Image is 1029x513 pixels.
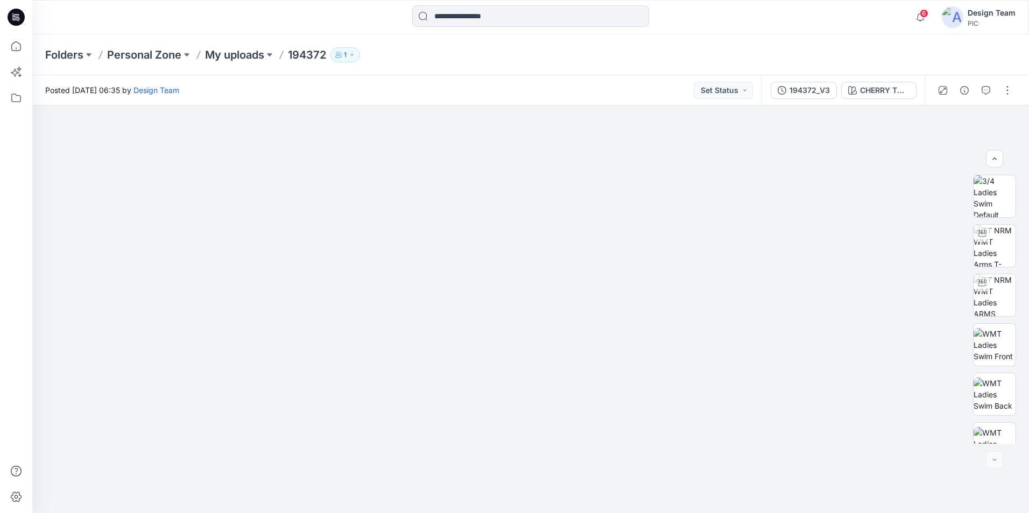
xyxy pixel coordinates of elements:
div: CHERRY TOMATO_DELICATE PINK [860,84,910,96]
div: 194372_V3 [790,84,830,96]
img: WMT Ladies Swim Front [974,328,1016,362]
span: Posted [DATE] 06:35 by [45,84,179,96]
div: Design Team [968,6,1016,19]
button: 194372_V3 [771,82,837,99]
img: TT NRM WMT Ladies ARMS DOWN [974,274,1016,316]
button: Details [956,82,973,99]
img: TT NRM WMT Ladies Arms T-POSE [974,225,1016,267]
a: My uploads [205,47,264,62]
img: 3/4 Ladies Swim Default [974,175,1016,217]
p: 1 [344,49,347,61]
a: Design Team [133,85,179,95]
span: 6 [920,9,928,18]
img: WMT Ladies Swim Back [974,377,1016,411]
a: Personal Zone [107,47,181,62]
img: avatar [942,6,963,28]
img: WMT Ladies Swim Left [974,427,1016,461]
button: 1 [330,47,360,62]
p: 194372 [288,47,326,62]
button: CHERRY TOMATO_DELICATE PINK [841,82,917,99]
a: Folders [45,47,83,62]
div: PIC [968,19,1016,27]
